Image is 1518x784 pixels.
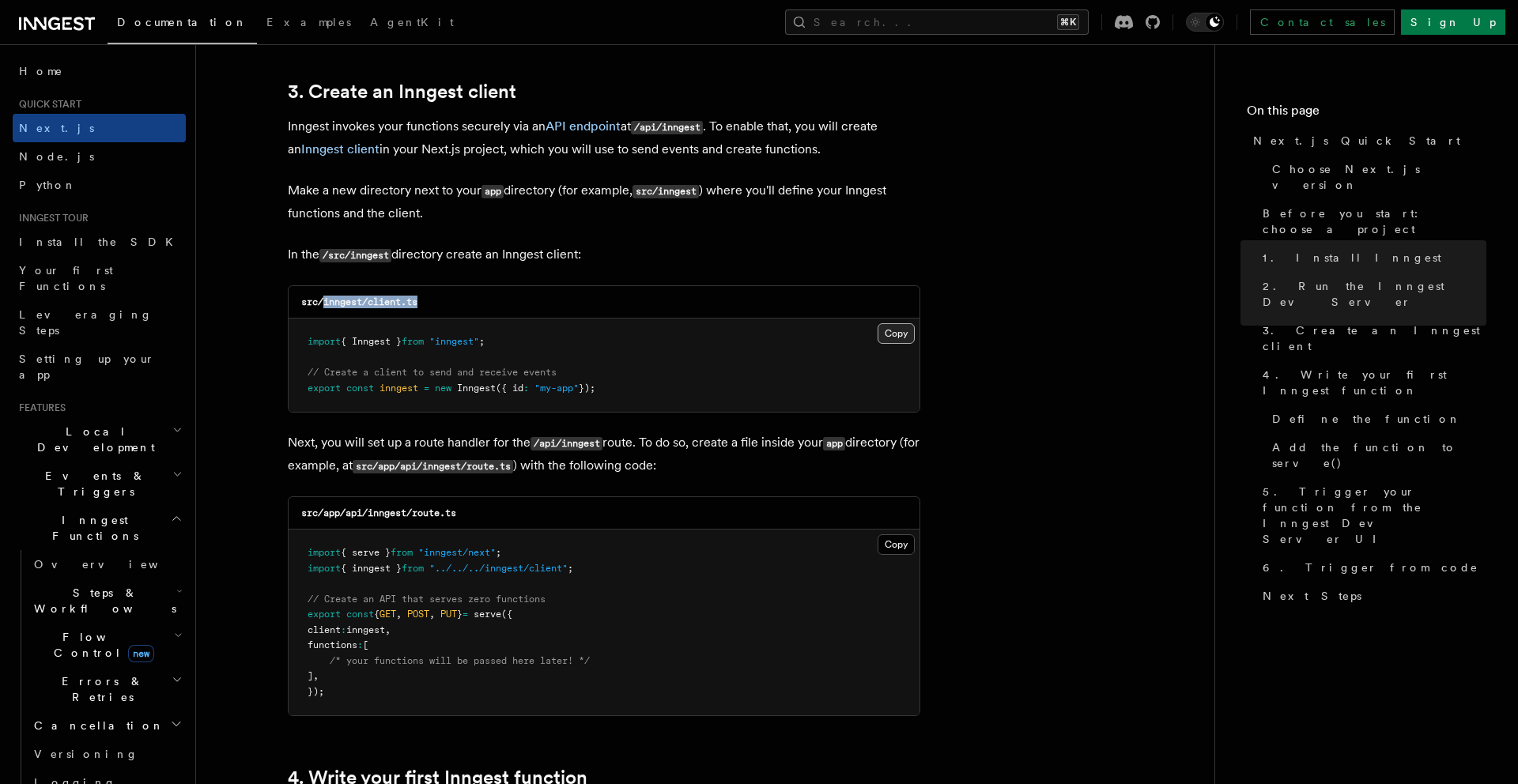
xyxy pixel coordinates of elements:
[288,179,920,224] p: Make a new directory next to your directory (for example, ) where you'll define your Inngest func...
[391,547,413,558] span: from
[429,563,568,574] span: "../../../inngest/client"
[1266,405,1486,433] a: Define the function
[1256,582,1486,610] a: Next Steps
[1272,161,1486,193] span: Choose Next.js version
[288,115,920,160] p: Inngest invokes your functions securely via an at . To enable that, you will create an in your Ne...
[341,336,402,347] span: { Inngest }
[330,655,590,666] span: /* your functions will be passed here later! */
[13,401,66,414] span: Features
[1272,439,1486,471] span: Add the function to serve()
[28,740,186,768] a: Versioning
[108,5,257,44] a: Documentation
[501,609,512,620] span: ({
[13,171,186,199] a: Python
[531,437,602,450] code: /api/inngest
[13,300,186,345] a: Leveraging Steps
[1250,9,1395,35] a: Contact sales
[13,417,186,462] button: Local Development
[1256,316,1486,360] a: 3. Create an Inngest client
[301,296,417,307] code: src/inngest/client.ts
[424,383,429,394] span: =
[523,383,529,394] span: :
[457,609,463,620] span: }
[418,547,496,558] span: "inngest/next"
[308,670,313,681] span: ]
[34,748,138,760] span: Versioning
[13,142,186,171] a: Node.js
[288,243,920,266] p: In the directory create an Inngest client:
[308,547,341,558] span: import
[19,150,94,163] span: Node.js
[28,585,176,616] span: Steps & Workflows
[568,563,573,574] span: ;
[288,81,516,103] a: 3. Create an Inngest client
[1266,155,1486,199] a: Choose Next.js version
[370,16,454,28] span: AgentKit
[402,563,424,574] span: from
[1256,360,1486,405] a: 4. Write your first Inngest function
[19,122,94,134] span: Next.js
[402,336,424,347] span: from
[579,383,595,394] span: });
[128,645,154,662] span: new
[1186,13,1224,32] button: Toggle dark mode
[13,462,186,506] button: Events & Triggers
[1263,588,1361,604] span: Next Steps
[463,609,468,620] span: =
[878,534,915,555] button: Copy
[341,624,346,635] span: :
[1263,484,1486,547] span: 5. Trigger your function from the Inngest Dev Server UI
[1247,101,1486,126] h4: On this page
[1057,14,1079,30] kbd: ⌘K
[1263,278,1486,310] span: 2. Run the Inngest Dev Server
[288,432,920,477] p: Next, you will set up a route handler for the route. To do so, create a file inside your director...
[13,256,186,300] a: Your first Functions
[308,367,557,378] span: // Create a client to send and receive events
[313,670,319,681] span: ,
[28,711,186,740] button: Cancellation
[257,5,361,43] a: Examples
[1401,9,1505,35] a: Sign Up
[28,718,164,733] span: Cancellation
[266,16,351,28] span: Examples
[496,383,523,394] span: ({ id
[878,323,915,344] button: Copy
[496,547,501,558] span: ;
[13,512,171,544] span: Inngest Functions
[308,609,341,620] span: export
[13,114,186,142] a: Next.js
[440,609,457,620] span: PUT
[374,609,379,620] span: {
[308,383,341,394] span: export
[379,609,396,620] span: GET
[479,336,485,347] span: ;
[19,179,77,191] span: Python
[301,507,456,518] code: src/app/api/inngest/route.ts
[308,594,546,605] span: // Create an API that serves zero functions
[28,623,186,667] button: Flow Controlnew
[481,185,504,198] code: app
[19,308,153,337] span: Leveraging Steps
[13,98,81,111] span: Quick start
[407,609,429,620] span: POST
[308,563,341,574] span: import
[19,236,183,248] span: Install the SDK
[1247,126,1486,155] a: Next.js Quick Start
[534,383,579,394] span: "my-app"
[13,212,89,224] span: Inngest tour
[19,63,63,79] span: Home
[385,624,391,635] span: ,
[429,609,435,620] span: ,
[28,667,186,711] button: Errors & Retries
[301,141,379,156] a: Inngest client
[379,383,418,394] span: inngest
[308,336,341,347] span: import
[28,550,186,579] a: Overview
[13,345,186,389] a: Setting up your app
[1256,477,1486,553] a: 5. Trigger your function from the Inngest Dev Server UI
[363,639,368,650] span: [
[1256,272,1486,316] a: 2. Run the Inngest Dev Server
[13,228,186,256] a: Install the SDK
[13,506,186,550] button: Inngest Functions
[13,468,172,499] span: Events & Triggers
